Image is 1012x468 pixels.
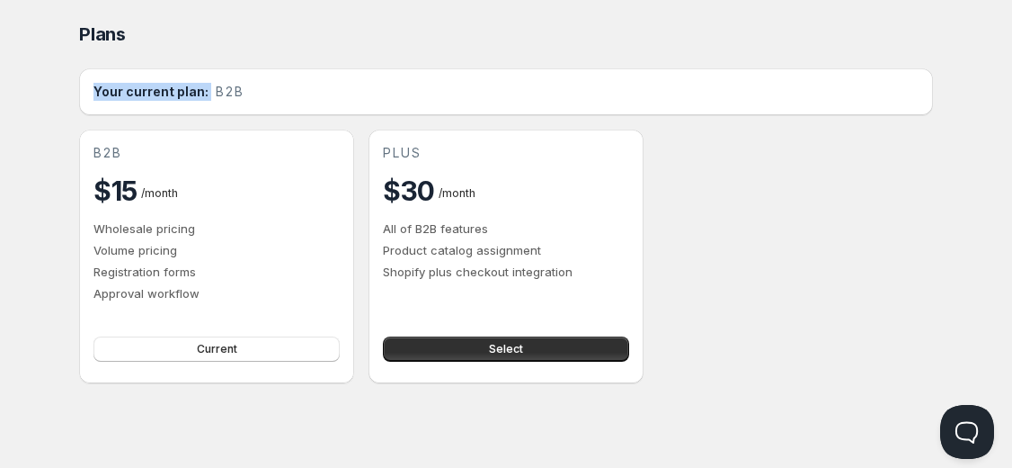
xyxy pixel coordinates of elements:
h2: Your current plan: [93,83,209,101]
p: Wholesale pricing [93,220,340,238]
span: Plans [79,23,126,45]
h2: $30 [383,173,435,209]
p: Volume pricing [93,241,340,259]
iframe: Help Scout Beacon - Open [940,405,994,459]
span: plus [383,144,422,162]
h2: $15 [93,173,138,209]
button: Select [383,337,629,362]
span: / month [141,186,178,200]
p: Approval workflow [93,284,340,302]
span: b2b [216,83,244,101]
span: Select [489,342,523,356]
p: Shopify plus checkout integration [383,263,629,281]
p: Product catalog assignment [383,241,629,259]
p: Registration forms [93,263,340,281]
span: Current [197,342,237,356]
button: Current [93,337,340,362]
p: All of B2B features [383,220,629,238]
span: / month [439,186,475,200]
span: b2b [93,144,122,162]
